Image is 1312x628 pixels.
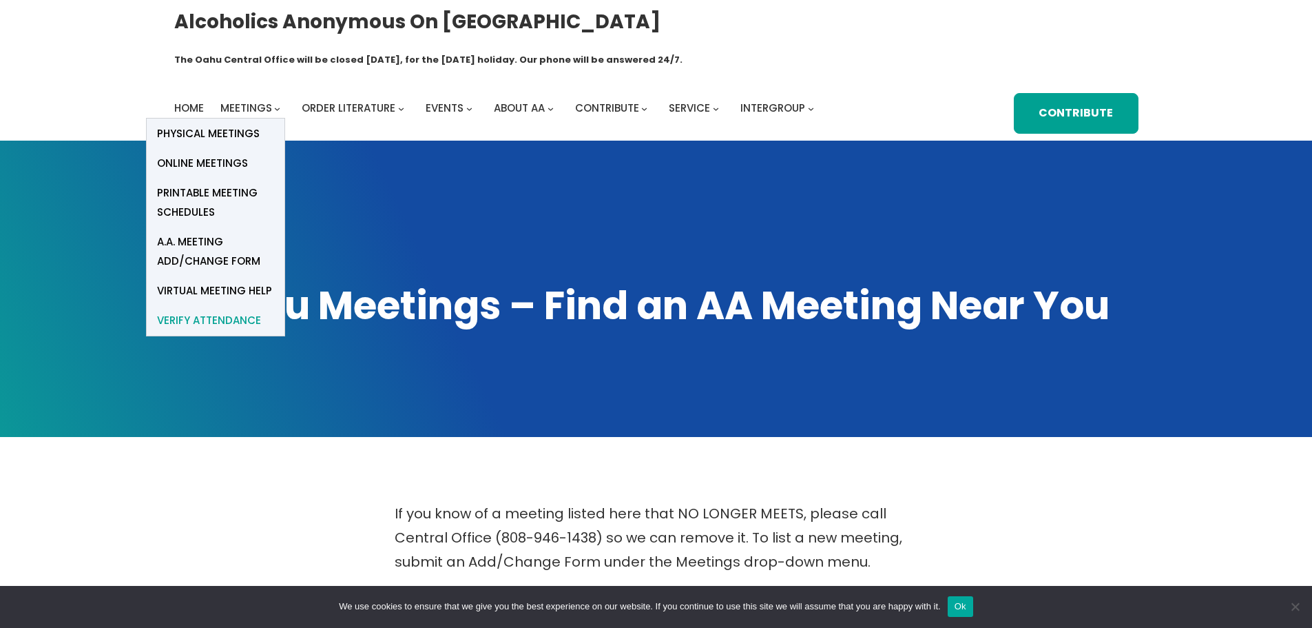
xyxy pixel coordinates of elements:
h1: Oahu Meetings – Find an AA Meeting Near You [174,280,1138,332]
button: Ok [948,596,973,617]
span: Online Meetings [157,154,248,173]
button: Contribute submenu [641,105,647,112]
a: Intergroup [740,99,805,118]
span: Intergroup [740,101,805,115]
a: Meetings [220,99,272,118]
span: No [1288,600,1302,614]
a: Online Meetings [147,148,284,178]
span: We use cookies to ensure that we give you the best experience on our website. If you continue to ... [339,600,940,614]
a: Home [174,99,204,118]
a: A.A. Meeting Add/Change Form [147,227,284,276]
a: Contribute [575,99,639,118]
a: Events [426,99,464,118]
button: Service submenu [713,105,719,112]
span: A.A. Meeting Add/Change Form [157,232,274,271]
span: Home [174,101,204,115]
a: Contribute [1014,93,1138,134]
a: verify attendance [147,306,284,336]
button: Meetings submenu [274,105,280,112]
a: Alcoholics Anonymous on [GEOGRAPHIC_DATA] [174,5,660,39]
button: Order Literature submenu [398,105,404,112]
a: About AA [494,99,545,118]
a: Printable Meeting Schedules [147,178,284,227]
a: Physical Meetings [147,119,284,148]
span: Events [426,101,464,115]
button: Events submenu [466,105,472,112]
h1: The Oahu Central Office will be closed [DATE], for the [DATE] holiday. Our phone will be answered... [174,53,683,67]
a: Service [669,99,710,118]
p: If you know of a meeting listed here that NO LONGER MEETS, please call Central Office (808-946-14... [395,502,918,574]
button: About AA submenu [548,105,554,112]
button: Intergroup submenu [808,105,814,112]
span: Printable Meeting Schedules [157,183,274,222]
nav: Intergroup [174,99,819,118]
span: Virtual Meeting Help [157,281,272,301]
span: Physical Meetings [157,124,260,143]
span: About AA [494,101,545,115]
span: Meetings [220,101,272,115]
a: Virtual Meeting Help [147,276,284,306]
span: verify attendance [157,311,261,330]
span: Contribute [575,101,639,115]
span: Service [669,101,710,115]
span: Order Literature [302,101,395,115]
